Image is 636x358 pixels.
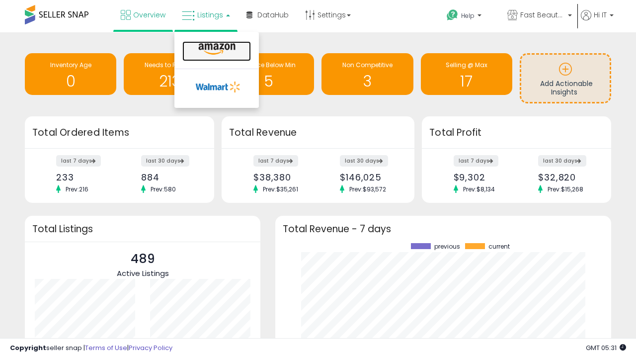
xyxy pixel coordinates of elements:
label: last 30 days [340,155,388,167]
div: seller snap | | [10,344,172,353]
span: Hi IT [594,10,607,20]
span: Listings [197,10,223,20]
label: last 30 days [141,155,189,167]
div: 233 [56,172,112,182]
h3: Total Ordered Items [32,126,207,140]
span: Selling @ Max [446,61,487,69]
label: last 7 days [253,155,298,167]
div: $38,380 [253,172,311,182]
a: Non Competitive 3 [321,53,413,95]
span: Needs to Reprice [145,61,195,69]
span: Fast Beauty ([GEOGRAPHIC_DATA]) [520,10,565,20]
span: Prev: 580 [146,185,181,193]
span: DataHub [257,10,289,20]
a: Needs to Reprice 213 [124,53,215,95]
label: last 30 days [538,155,586,167]
label: last 7 days [56,155,101,167]
div: $146,025 [340,172,397,182]
a: Help [439,1,498,32]
h1: 17 [426,73,507,89]
span: 2025-09-16 05:31 GMT [586,343,626,353]
span: Prev: $8,134 [458,185,500,193]
h1: 5 [228,73,309,89]
div: 884 [141,172,197,182]
a: Privacy Policy [129,343,172,353]
h1: 0 [30,73,111,89]
h1: 213 [129,73,210,89]
h3: Total Profit [429,126,604,140]
p: 489 [117,250,169,268]
span: BB Price Below Min [241,61,296,69]
span: Active Listings [117,268,169,278]
span: previous [434,243,460,250]
span: Prev: $93,572 [344,185,391,193]
a: Inventory Age 0 [25,53,116,95]
a: Terms of Use [85,343,127,353]
div: $32,820 [538,172,594,182]
label: last 7 days [454,155,498,167]
span: Help [461,11,475,20]
a: Hi IT [581,10,614,32]
h3: Total Listings [32,225,253,233]
h3: Total Revenue - 7 days [283,225,604,233]
span: Add Actionable Insights [540,79,593,97]
a: Selling @ Max 17 [421,53,512,95]
strong: Copyright [10,343,46,353]
span: Prev: $15,268 [543,185,588,193]
a: BB Price Below Min 5 [223,53,314,95]
span: Prev: $35,261 [258,185,303,193]
span: Prev: 216 [61,185,93,193]
span: Inventory Age [50,61,91,69]
span: current [488,243,510,250]
h3: Total Revenue [229,126,407,140]
a: Add Actionable Insights [521,55,610,102]
h1: 3 [326,73,408,89]
i: Get Help [446,9,459,21]
span: Overview [133,10,165,20]
div: $9,302 [454,172,509,182]
span: Non Competitive [342,61,393,69]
